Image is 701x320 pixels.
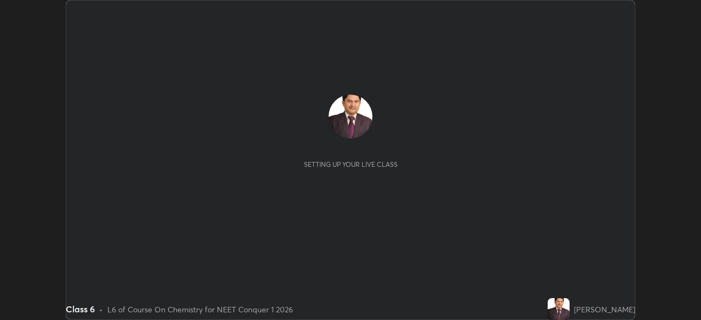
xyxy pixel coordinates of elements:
[329,95,372,138] img: 682439f971974016be8beade0d312caf.jpg
[99,304,103,315] div: •
[107,304,293,315] div: L6 of Course On Chemistry for NEET Conquer 1 2026
[66,302,95,316] div: Class 6
[548,298,570,320] img: 682439f971974016be8beade0d312caf.jpg
[304,160,398,168] div: Setting up your live class
[574,304,635,315] div: [PERSON_NAME]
